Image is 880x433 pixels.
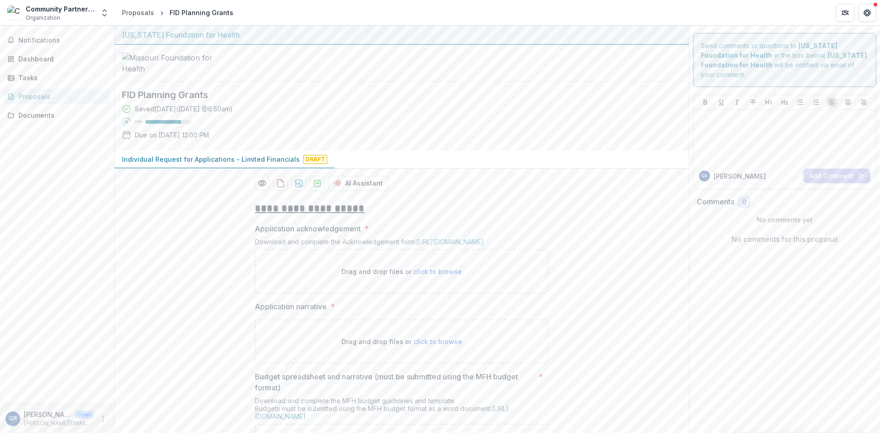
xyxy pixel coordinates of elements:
[18,92,103,101] div: Proposals
[273,176,288,191] button: download-proposal
[122,154,300,164] p: Individual Request for Applications - Limited Financials
[742,198,746,206] span: 0
[693,33,877,87] div: Send comments or questions to in the box below. will be notified via email of your comment.
[328,176,389,191] button: AI Assistant
[4,70,110,85] a: Tasks
[731,97,742,108] button: Italicize
[255,397,548,424] div: Download and complete the MFH budget guidelines and template. Budgets must be submitted using the...
[413,268,462,275] span: click to browse
[310,176,324,191] button: download-proposal
[122,52,214,74] img: Missouri Foundation for Health
[803,169,870,183] button: Add Comment
[122,29,682,40] div: [US_STATE] Foundation for Health
[291,176,306,191] button: download-proposal
[795,97,806,108] button: Bullet List
[779,97,790,108] button: Heading 2
[135,130,209,140] p: Due on [DATE] 12:00 PM
[341,337,462,346] p: Drag and drop files or
[18,73,103,82] div: Tasks
[4,51,110,66] a: Dashboard
[341,267,462,276] p: Drag and drop files or
[714,171,766,181] p: [PERSON_NAME]
[700,97,711,108] button: Bold
[701,174,707,178] div: Quinton Roberts
[697,215,873,225] p: No comments yet
[24,419,94,428] p: [PERSON_NAME][EMAIL_ADDRESS][DOMAIN_NAME]
[135,104,233,114] div: Saved [DATE] ( [DATE] @ 6:50am )
[18,110,103,120] div: Documents
[122,8,154,17] div: Proposals
[24,410,71,419] p: [PERSON_NAME]
[697,197,734,206] h2: Comments
[826,97,837,108] button: Align Left
[170,8,233,17] div: FID Planning Grants
[26,4,94,14] div: Community Partnership of [GEOGRAPHIC_DATA][US_STATE]
[9,416,17,422] div: Quinton Roberts
[118,6,237,19] nav: breadcrumb
[75,411,94,419] p: User
[255,176,269,191] button: Preview 07f67e58-9b32-4955-b49b-97cf49c4d698-0.pdf
[255,238,548,249] div: Download and complete the Acknowledgement form:
[416,238,484,246] a: [URL][DOMAIN_NAME]
[255,371,535,393] p: Budget spreadsheet and narrative (must be submitted using the MFH budget format)
[303,155,327,164] span: Draft
[4,89,110,104] a: Proposals
[842,97,853,108] button: Align Center
[731,234,838,245] p: No comments for this proposal
[858,97,869,108] button: Align Right
[255,405,509,420] a: [URL][DOMAIN_NAME]
[122,89,667,100] h2: FID Planning Grants
[18,54,103,64] div: Dashboard
[255,301,327,312] p: Application narrative
[836,4,854,22] button: Partners
[4,108,110,123] a: Documents
[26,14,60,22] span: Organization
[716,97,727,108] button: Underline
[98,413,109,424] button: More
[135,119,142,125] p: 78 %
[413,338,462,345] span: click to browse
[255,223,361,234] p: Application acknowledgement
[118,6,158,19] a: Proposals
[98,4,111,22] button: Open entity switcher
[4,33,110,48] button: Notifications
[811,97,822,108] button: Ordered List
[763,97,774,108] button: Heading 1
[7,5,22,20] img: Community Partnership of Southeast Missouri
[858,4,876,22] button: Get Help
[18,37,107,44] span: Notifications
[748,97,759,108] button: Strike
